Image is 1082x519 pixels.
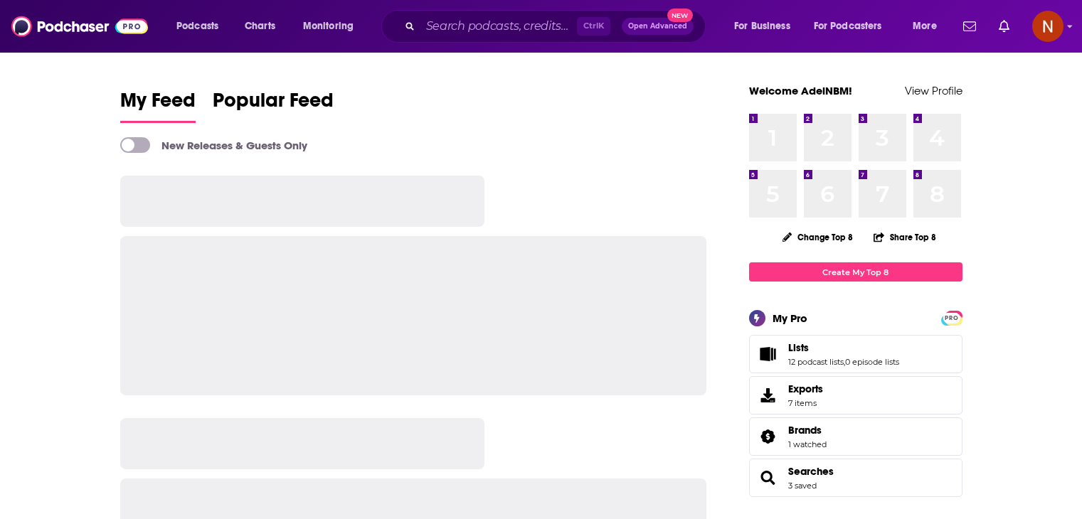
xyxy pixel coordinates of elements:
[958,14,982,38] a: Show notifications dropdown
[913,16,937,36] span: More
[788,481,817,491] a: 3 saved
[788,341,809,354] span: Lists
[844,357,845,367] span: ,
[734,16,790,36] span: For Business
[213,88,334,123] a: Popular Feed
[873,223,937,251] button: Share Top 8
[788,382,823,395] span: Exports
[754,385,783,405] span: Exports
[805,15,903,38] button: open menu
[622,18,694,35] button: Open AdvancedNew
[749,376,962,414] a: Exports
[788,341,899,354] a: Lists
[993,14,1015,38] a: Show notifications dropdown
[176,16,218,36] span: Podcasts
[667,9,693,22] span: New
[120,88,196,121] span: My Feed
[905,84,962,97] a: View Profile
[749,417,962,456] span: Brands
[245,16,275,36] span: Charts
[1032,11,1064,42] span: Logged in as AdelNBM
[11,13,148,40] img: Podchaser - Follow, Share and Rate Podcasts
[845,357,899,367] a: 0 episode lists
[903,15,955,38] button: open menu
[788,398,823,408] span: 7 items
[754,344,783,364] a: Lists
[166,15,237,38] button: open menu
[788,424,827,437] a: Brands
[749,84,852,97] a: Welcome AdelNBM!
[754,427,783,446] a: Brands
[1032,11,1064,42] button: Show profile menu
[235,15,284,38] a: Charts
[1032,11,1064,42] img: User Profile
[943,313,960,323] span: PRO
[749,459,962,497] span: Searches
[420,15,577,38] input: Search podcasts, credits, & more...
[749,335,962,373] span: Lists
[395,10,719,43] div: Search podcasts, credits, & more...
[754,468,783,488] a: Searches
[943,312,960,323] a: PRO
[788,424,822,437] span: Brands
[773,311,807,325] div: My Pro
[788,357,844,367] a: 12 podcast lists
[788,439,827,449] a: 1 watched
[628,23,687,30] span: Open Advanced
[120,137,307,153] a: New Releases & Guests Only
[814,16,882,36] span: For Podcasters
[293,15,372,38] button: open menu
[303,16,354,36] span: Monitoring
[724,15,808,38] button: open menu
[213,88,334,121] span: Popular Feed
[749,262,962,282] a: Create My Top 8
[577,17,610,36] span: Ctrl K
[788,465,834,478] a: Searches
[774,228,862,246] button: Change Top 8
[120,88,196,123] a: My Feed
